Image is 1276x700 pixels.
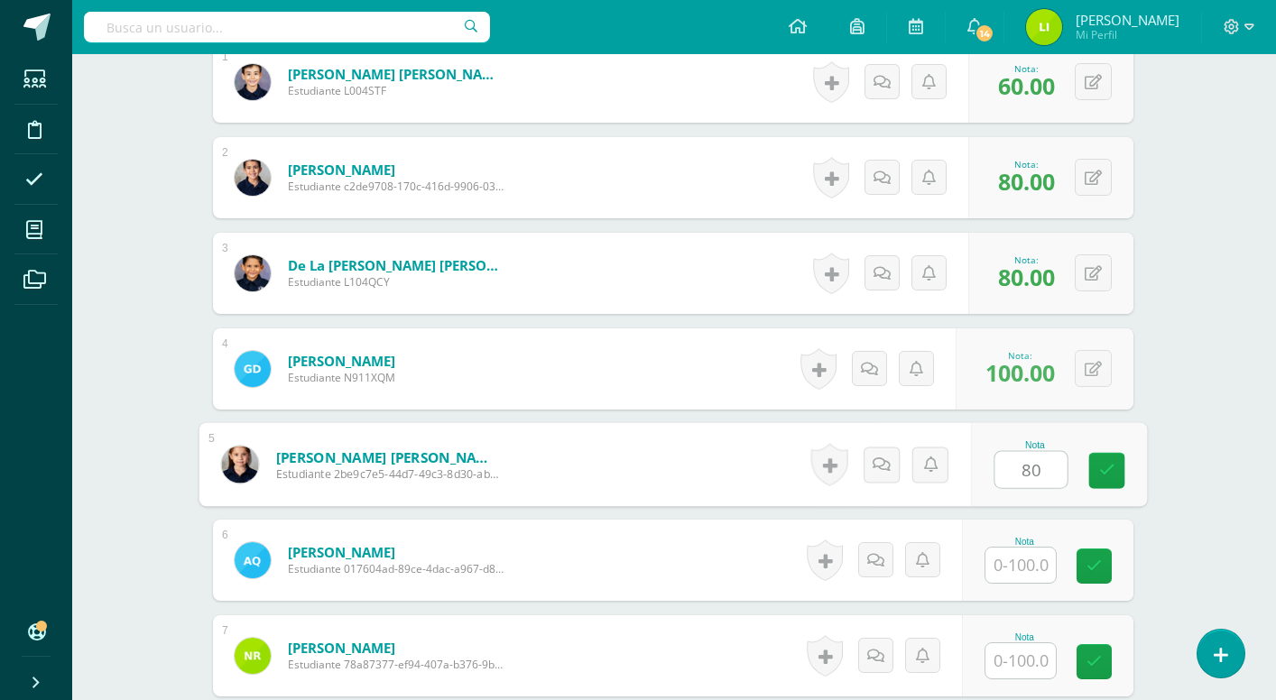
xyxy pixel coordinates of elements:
[998,262,1055,292] span: 80.00
[235,64,271,100] img: f31876f03edbe0e02963a189f58a2a6f.png
[985,357,1055,388] span: 100.00
[998,62,1055,75] div: Nota:
[235,542,271,578] img: 81169b74ea8fdfce3c0d26520d6fdf43.png
[288,352,395,370] a: [PERSON_NAME]
[1026,9,1062,45] img: e195f5732fd4fd95dde06d008de11b16.png
[288,83,504,98] span: Estudiante L004STF
[985,537,1064,547] div: Nota
[998,158,1055,170] div: Nota:
[994,440,1077,450] div: Nota
[288,274,504,290] span: Estudiante L104QCY
[288,657,504,672] span: Estudiante 78a87377-ef94-407a-b376-9b971644a842
[288,370,395,385] span: Estudiante N911XQM
[998,253,1055,266] div: Nota:
[1076,11,1179,29] span: [PERSON_NAME]
[276,466,499,483] span: Estudiante 2be9c7e5-44d7-49c3-8d30-ab7ca27e1eba
[998,166,1055,197] span: 80.00
[288,161,504,179] a: [PERSON_NAME]
[288,543,504,561] a: [PERSON_NAME]
[235,638,271,674] img: b370aedf1dcb5a437290b201d79a9625.png
[235,351,271,387] img: 73d672aa8e35ff4a4f929e848b12f438.png
[288,639,504,657] a: [PERSON_NAME]
[995,452,1068,488] input: 0-100.0
[1076,27,1179,42] span: Mi Perfil
[288,179,504,194] span: Estudiante c2de9708-170c-416d-9906-03a434e94d96
[288,65,504,83] a: [PERSON_NAME] [PERSON_NAME]
[288,256,504,274] a: De la [PERSON_NAME] [PERSON_NAME]
[985,632,1064,642] div: Nota
[84,12,490,42] input: Busca un usuario...
[235,255,271,291] img: 1bd97c6ebe84f7afad30334cf693b6dc.png
[985,548,1056,583] input: 0-100.0
[985,643,1056,678] input: 0-100.0
[288,561,504,576] span: Estudiante 017604ad-89ce-4dac-a967-d8b9a03ca5a8
[235,160,271,196] img: 52add4e275abe67bcfe05d3f47df16cf.png
[221,446,258,483] img: 21eab84993a590129734dae4d2d7dbaf.png
[975,23,994,43] span: 14
[998,70,1055,101] span: 60.00
[985,349,1055,362] div: Nota:
[276,447,499,466] a: [PERSON_NAME] [PERSON_NAME]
